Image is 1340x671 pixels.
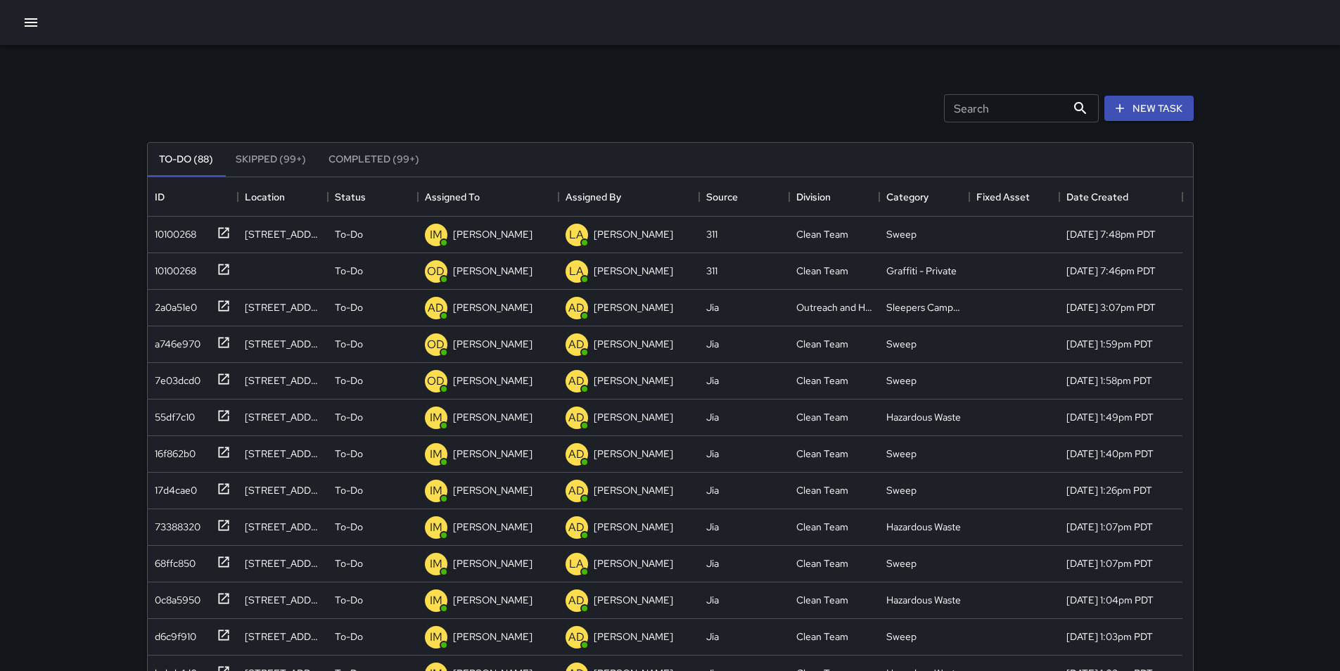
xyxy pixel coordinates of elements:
button: Completed (99+) [317,143,430,177]
p: To-Do [335,593,363,607]
button: To-Do (88) [148,143,224,177]
div: Jia [706,593,719,607]
p: [PERSON_NAME] [594,227,673,241]
div: Clean Team [796,227,848,241]
div: Clean Team [796,373,848,388]
div: Category [879,177,969,217]
p: IM [430,446,442,463]
p: [PERSON_NAME] [453,410,532,424]
p: [PERSON_NAME] [453,300,532,314]
div: Assigned To [418,177,559,217]
div: 563-599 Franklin Street [245,520,321,534]
p: [PERSON_NAME] [453,337,532,351]
p: AD [428,300,444,317]
div: 675 Golden Gate Avenue [245,227,321,241]
p: [PERSON_NAME] [594,556,673,570]
div: 600 Mcallister Street [245,556,321,570]
div: Clean Team [796,593,848,607]
div: 311 [706,227,717,241]
div: Clean Team [796,556,848,570]
div: Sweep [886,483,917,497]
p: To-Do [335,373,363,388]
div: 10100268 [149,222,196,241]
p: [PERSON_NAME] [453,556,532,570]
div: Clean Team [796,483,848,497]
p: [PERSON_NAME] [453,630,532,644]
p: AD [568,519,585,536]
div: Fixed Asset [969,177,1059,217]
p: [PERSON_NAME] [453,520,532,534]
p: [PERSON_NAME] [594,337,673,351]
p: IM [430,226,442,243]
div: 7e03dcd0 [149,368,200,388]
p: To-Do [335,264,363,278]
p: AD [568,446,585,463]
p: [PERSON_NAME] [594,630,673,644]
p: [PERSON_NAME] [594,300,673,314]
p: AD [568,592,585,609]
p: [PERSON_NAME] [594,483,673,497]
p: [PERSON_NAME] [453,483,532,497]
div: 9/26/2025, 1:26pm PDT [1066,483,1152,497]
div: Jia [706,630,719,644]
p: AD [568,336,585,353]
p: IM [430,483,442,499]
div: 9/26/2025, 1:07pm PDT [1066,556,1153,570]
div: 640 Turk Street [245,337,321,351]
div: 311 [706,264,717,278]
div: Division [789,177,879,217]
div: Clean Team [796,520,848,534]
div: 9/26/2025, 1:03pm PDT [1066,630,1153,644]
div: 387 Grove Street [245,483,321,497]
div: 9/26/2025, 7:48pm PDT [1066,227,1156,241]
div: Category [886,177,929,217]
div: 9/26/2025, 1:59pm PDT [1066,337,1153,351]
p: LA [569,263,584,280]
div: 689 Mcallister Street [245,447,321,461]
p: [PERSON_NAME] [594,593,673,607]
p: [PERSON_NAME] [594,410,673,424]
div: 580 Mcallister Street [245,630,321,644]
div: Jia [706,337,719,351]
p: LA [569,226,584,243]
div: Jia [706,373,719,388]
div: Graffiti - Private [886,264,957,278]
p: [PERSON_NAME] [453,593,532,607]
div: Hazardous Waste [886,520,961,534]
div: Hazardous Waste [886,410,961,424]
div: 9/26/2025, 3:07pm PDT [1066,300,1156,314]
div: Location [238,177,328,217]
div: Sleepers Campers and Loiterers [886,300,962,314]
p: IM [430,556,442,573]
div: 17d4cae0 [149,478,197,497]
p: [PERSON_NAME] [594,520,673,534]
div: Hazardous Waste [886,593,961,607]
div: 2a0a51e0 [149,295,197,314]
p: LA [569,556,584,573]
div: 575 Polk Street [245,373,321,388]
div: d6c9f910 [149,624,196,644]
div: 0c8a5950 [149,587,200,607]
p: OD [427,336,445,353]
div: 525 Golden Gate Avenue [245,300,321,314]
div: Jia [706,520,719,534]
div: Source [699,177,789,217]
div: Sweep [886,556,917,570]
div: Assigned To [425,177,480,217]
p: [PERSON_NAME] [594,264,673,278]
div: Outreach and Hospitality [796,300,872,314]
p: OD [427,263,445,280]
div: Assigned By [566,177,621,217]
div: 9/26/2025, 1:40pm PDT [1066,447,1154,461]
div: Sweep [886,227,917,241]
div: 68ffc850 [149,551,196,570]
div: Assigned By [559,177,699,217]
div: 73388320 [149,514,200,534]
div: Jia [706,447,719,461]
p: AD [568,629,585,646]
div: 55df7c10 [149,404,195,424]
p: AD [568,409,585,426]
p: AD [568,483,585,499]
div: Sweep [886,447,917,461]
p: To-Do [335,410,363,424]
